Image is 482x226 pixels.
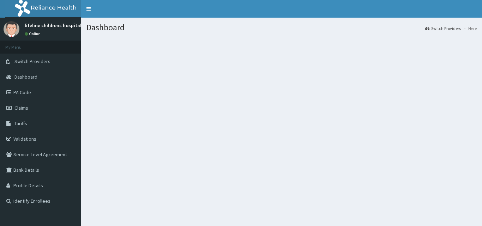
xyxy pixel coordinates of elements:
[4,21,19,37] img: User Image
[14,58,50,65] span: Switch Providers
[25,23,82,28] p: lifeline childrens hospital
[14,120,27,127] span: Tariffs
[14,74,37,80] span: Dashboard
[462,25,477,31] li: Here
[86,23,477,32] h1: Dashboard
[14,105,28,111] span: Claims
[425,25,461,31] a: Switch Providers
[25,31,42,36] a: Online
